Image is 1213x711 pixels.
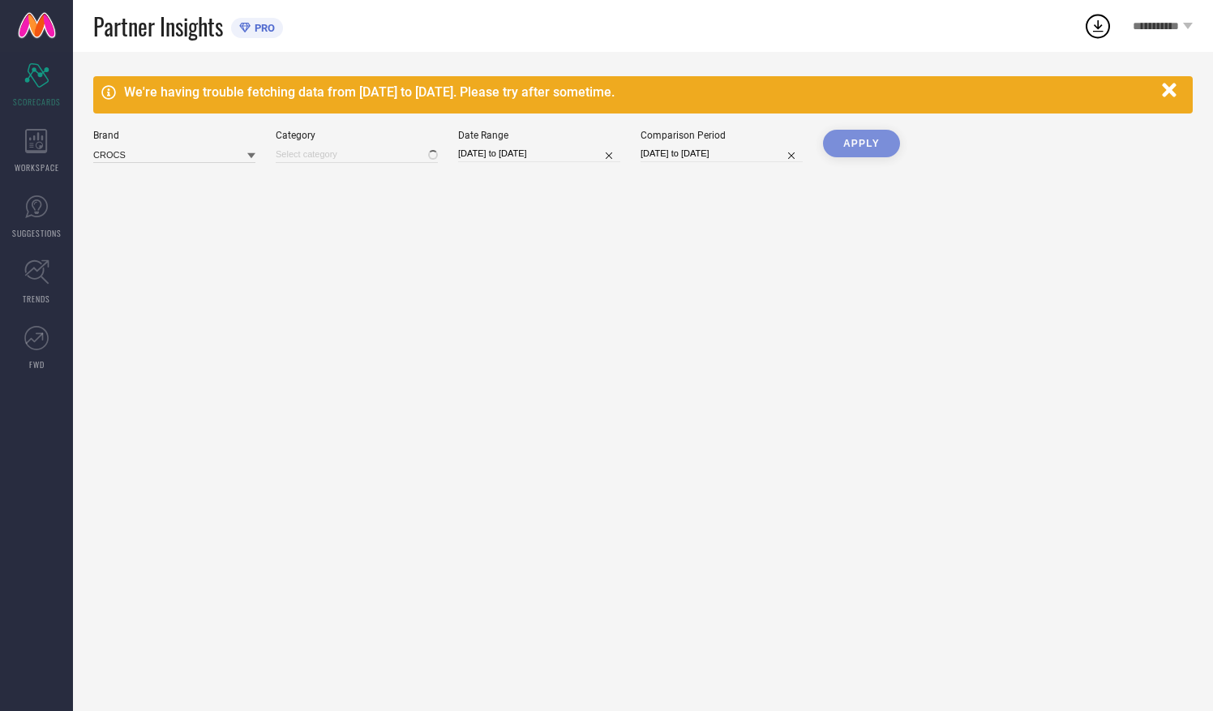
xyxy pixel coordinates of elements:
span: WORKSPACE [15,161,59,173]
span: SUGGESTIONS [12,227,62,239]
span: TRENDS [23,293,50,305]
div: We're having trouble fetching data from [DATE] to [DATE]. Please try after sometime. [124,84,1154,100]
input: Select date range [458,145,620,162]
span: SCORECARDS [13,96,61,108]
div: Date Range [458,130,620,141]
span: FWD [29,358,45,370]
div: Brand [93,130,255,141]
div: Category [276,130,438,141]
div: Open download list [1083,11,1112,41]
input: Select comparison period [641,145,803,162]
span: PRO [251,22,275,34]
div: Comparison Period [641,130,803,141]
span: Partner Insights [93,10,223,43]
